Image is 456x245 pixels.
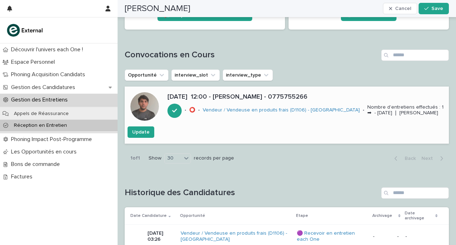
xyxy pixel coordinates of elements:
p: - [397,234,400,240]
p: • [363,107,364,113]
p: - [405,234,437,240]
p: • [185,107,186,113]
p: Phoning Acquisition Candidats [8,71,91,78]
p: Archivage [372,212,392,220]
p: Bons de commande [8,161,66,168]
button: Cancel [383,3,417,14]
p: Show [149,155,161,161]
button: interview_type [223,69,273,81]
h1: Historique des Candidatures [125,188,378,198]
p: Nombre d'entretiens effectués : 1 ➡ - [DATE] ❘ [PERSON_NAME] [367,104,444,116]
button: Opportunité [125,69,169,81]
a: Vendeur / Vendeuse en produits frais (D1106) - [GEOGRAPHIC_DATA] [181,230,291,243]
input: Search [381,49,449,61]
p: Phoning Impact Post-Programme [8,136,98,143]
h1: Convocations en Cours [125,50,378,60]
p: Gestion des Entretiens [8,97,73,103]
img: bc51vvfgR2QLHU84CWIQ [6,23,45,37]
span: Next [421,156,437,161]
p: Espace Personnel [8,59,61,66]
p: Factures [8,173,38,180]
p: Date Candidature [130,212,167,220]
p: 1 of 1 [125,150,146,167]
p: Etape [296,212,308,220]
p: [DATE] 03:26 [147,230,175,243]
a: [DATE] 12:00 - [PERSON_NAME] - 0775755266•⭕•Vendeur / Vendeuse en produits frais (D1106) - [GEOGR... [125,87,449,144]
p: Gestion des Candidatures [8,84,81,91]
p: records per page [194,155,234,161]
button: Update [128,126,154,138]
span: Back [400,156,416,161]
p: ⭕ [189,107,195,113]
button: interview_slot [171,69,220,81]
span: Update [132,129,150,136]
button: Save [419,3,449,14]
p: Les Opportunités en cours [8,148,82,155]
button: Next [419,155,449,162]
span: Save [431,6,443,11]
p: • [198,107,200,113]
p: Opportunité [180,212,205,220]
div: 30 [165,155,182,162]
button: Back [389,155,419,162]
p: Réception en Entretien [8,123,73,129]
p: Appels de Réassurance [8,111,74,117]
h2: [PERSON_NAME] [125,4,190,14]
input: Search [381,187,449,199]
p: Découvrir l'univers each One ! [8,46,89,53]
p: - [373,234,392,240]
a: Vendeur / Vendeuse en produits frais (D1106) - [GEOGRAPHIC_DATA] [203,107,360,113]
p: [DATE] 12:00 - [PERSON_NAME] - 0775755266 [167,93,446,101]
span: Cancel [395,6,411,11]
a: 🟣 Recevoir en entretien each One [297,230,367,243]
p: Date archivage [405,209,434,223]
